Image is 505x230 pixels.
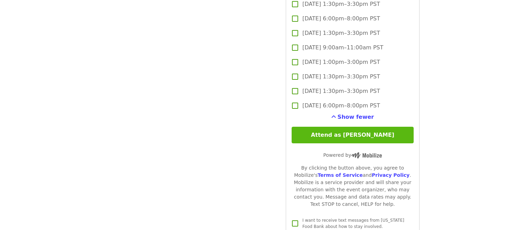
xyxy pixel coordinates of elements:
button: See more timeslots [331,113,374,121]
a: Privacy Policy [372,172,410,178]
span: Show fewer [337,114,374,120]
span: Powered by [323,152,382,158]
span: [DATE] 1:00pm–3:00pm PST [302,58,380,66]
span: [DATE] 9:00am–11:00am PST [302,44,383,52]
span: [DATE] 1:30pm–3:30pm PST [302,29,380,37]
span: [DATE] 1:30pm–3:30pm PST [302,73,380,81]
div: By clicking the button above, you agree to Mobilize's and . Mobilize is a service provider and wi... [292,164,413,208]
img: Powered by Mobilize [351,152,382,159]
a: Terms of Service [317,172,363,178]
button: Attend as [PERSON_NAME] [292,127,413,143]
span: I want to receive text messages from [US_STATE] Food Bank about how to stay involved. [302,218,404,229]
span: [DATE] 6:00pm–8:00pm PST [302,102,380,110]
span: [DATE] 6:00pm–8:00pm PST [302,15,380,23]
span: [DATE] 1:30pm–3:30pm PST [302,87,380,95]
